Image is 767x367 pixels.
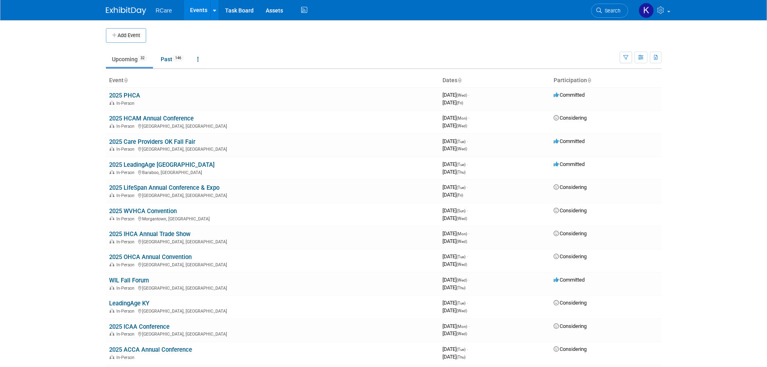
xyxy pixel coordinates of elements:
span: In-Person [116,101,137,106]
span: (Wed) [457,124,467,128]
span: - [468,277,469,283]
span: 146 [173,55,184,61]
span: (Fri) [457,101,463,105]
span: (Wed) [457,332,467,336]
a: 2025 Care Providers OK Fall Fair [109,138,195,145]
span: In-Person [116,239,137,245]
a: 2025 HCAM Annual Conference [109,115,194,122]
img: Khalen Ryberg [639,3,654,18]
img: ExhibitDay [106,7,146,15]
a: 2025 PHCA [109,92,140,99]
span: (Mon) [457,232,467,236]
a: Sort by Participation Type [587,77,591,83]
span: [DATE] [442,92,469,98]
span: [DATE] [442,346,468,352]
span: Considering [554,323,587,329]
span: In-Person [116,124,137,129]
span: [DATE] [442,169,465,175]
span: Committed [554,138,585,144]
div: [GEOGRAPHIC_DATA], [GEOGRAPHIC_DATA] [109,122,436,129]
div: [GEOGRAPHIC_DATA], [GEOGRAPHIC_DATA] [109,307,436,314]
button: Add Event [106,28,146,43]
th: Dates [439,74,550,87]
span: [DATE] [442,184,468,190]
span: Considering [554,253,587,259]
span: In-Person [116,355,137,360]
img: In-Person Event [110,147,114,151]
span: (Wed) [457,278,467,282]
span: Considering [554,184,587,190]
span: (Wed) [457,239,467,244]
div: [GEOGRAPHIC_DATA], [GEOGRAPHIC_DATA] [109,284,436,291]
span: (Fri) [457,193,463,197]
span: (Thu) [457,355,465,359]
span: Committed [554,92,585,98]
span: [DATE] [442,192,463,198]
span: (Sun) [457,209,465,213]
span: (Tue) [457,162,465,167]
span: Considering [554,230,587,236]
a: 2025 LifeSpan Annual Conference & Expo [109,184,219,191]
span: Committed [554,277,585,283]
span: (Tue) [457,255,465,259]
span: - [467,184,468,190]
span: (Tue) [457,301,465,305]
span: In-Person [116,170,137,175]
a: 2025 IHCA Annual Trade Show [109,230,190,238]
span: (Thu) [457,286,465,290]
span: Committed [554,161,585,167]
a: 2025 LeadingAge [GEOGRAPHIC_DATA] [109,161,215,168]
span: - [468,92,469,98]
a: Search [591,4,628,18]
span: - [467,161,468,167]
img: In-Person Event [110,286,114,290]
span: - [468,115,469,121]
span: [DATE] [442,253,468,259]
span: - [467,207,468,214]
span: (Tue) [457,347,465,352]
a: WIL Fall Forum [109,277,149,284]
a: 2025 OHCA Annual Convention [109,253,192,261]
span: [DATE] [442,161,468,167]
span: (Mon) [457,116,467,120]
span: Considering [554,115,587,121]
span: [DATE] [442,122,467,129]
img: In-Person Event [110,101,114,105]
span: (Wed) [457,309,467,313]
span: In-Person [116,332,137,337]
span: [DATE] [442,145,467,151]
div: [GEOGRAPHIC_DATA], [GEOGRAPHIC_DATA] [109,192,436,198]
span: - [467,138,468,144]
span: (Tue) [457,139,465,144]
span: - [468,230,469,236]
span: Search [602,8,620,14]
span: Considering [554,207,587,214]
a: LeadingAge KY [109,300,149,307]
img: In-Person Event [110,239,114,243]
a: Upcoming32 [106,52,153,67]
span: [DATE] [442,284,465,290]
span: [DATE] [442,277,469,283]
span: [DATE] [442,300,468,306]
a: Sort by Event Name [124,77,128,83]
span: - [467,253,468,259]
img: In-Person Event [110,262,114,266]
div: [GEOGRAPHIC_DATA], [GEOGRAPHIC_DATA] [109,330,436,337]
span: (Wed) [457,147,467,151]
span: 32 [138,55,147,61]
span: (Wed) [457,262,467,267]
span: Considering [554,300,587,306]
span: [DATE] [442,138,468,144]
span: In-Person [116,286,137,291]
span: (Wed) [457,216,467,221]
span: - [467,346,468,352]
span: [DATE] [442,330,467,336]
span: In-Person [116,147,137,152]
span: [DATE] [442,307,467,313]
span: (Thu) [457,170,465,174]
div: Baraboo, [GEOGRAPHIC_DATA] [109,169,436,175]
img: In-Person Event [110,170,114,174]
span: In-Person [116,262,137,267]
img: In-Person Event [110,355,114,359]
div: [GEOGRAPHIC_DATA], [GEOGRAPHIC_DATA] [109,145,436,152]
